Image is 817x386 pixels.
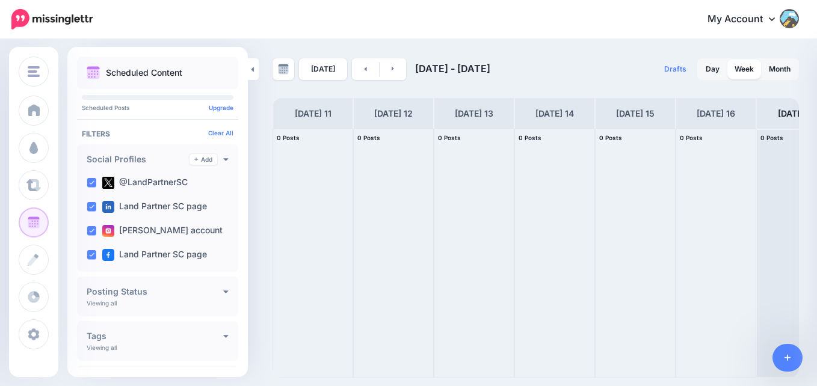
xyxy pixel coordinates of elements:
[87,155,190,164] h4: Social Profiles
[299,58,347,80] a: [DATE]
[209,104,233,111] a: Upgrade
[374,106,413,121] h4: [DATE] 12
[680,134,703,141] span: 0 Posts
[519,134,541,141] span: 0 Posts
[762,60,798,79] a: Month
[727,60,761,79] a: Week
[697,106,735,121] h4: [DATE] 16
[82,129,233,138] h4: Filters
[535,106,574,121] h4: [DATE] 14
[87,287,223,296] h4: Posting Status
[102,249,114,261] img: facebook-square.png
[102,177,188,189] label: @LandPartnerSC
[28,66,40,77] img: menu.png
[455,106,493,121] h4: [DATE] 13
[102,201,114,213] img: linkedin-square.png
[190,154,217,165] a: Add
[11,9,93,29] img: Missinglettr
[278,64,289,75] img: calendar-grey-darker.png
[657,58,694,80] a: Drafts
[778,106,816,121] h4: [DATE] 17
[208,129,233,136] a: Clear All
[295,106,331,121] h4: [DATE] 11
[415,63,490,75] span: [DATE] - [DATE]
[87,299,117,307] p: Viewing all
[82,105,233,111] p: Scheduled Posts
[102,249,207,261] label: Land Partner SC page
[102,201,207,213] label: Land Partner SC page
[616,106,655,121] h4: [DATE] 15
[695,5,799,34] a: My Account
[87,66,100,79] img: calendar.png
[760,134,783,141] span: 0 Posts
[102,177,114,189] img: twitter-square.png
[106,69,182,77] p: Scheduled Content
[87,332,223,340] h4: Tags
[102,225,114,237] img: instagram-square.png
[664,66,686,73] span: Drafts
[102,225,223,237] label: [PERSON_NAME] account
[87,344,117,351] p: Viewing all
[698,60,727,79] a: Day
[599,134,622,141] span: 0 Posts
[277,134,300,141] span: 0 Posts
[357,134,380,141] span: 0 Posts
[438,134,461,141] span: 0 Posts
